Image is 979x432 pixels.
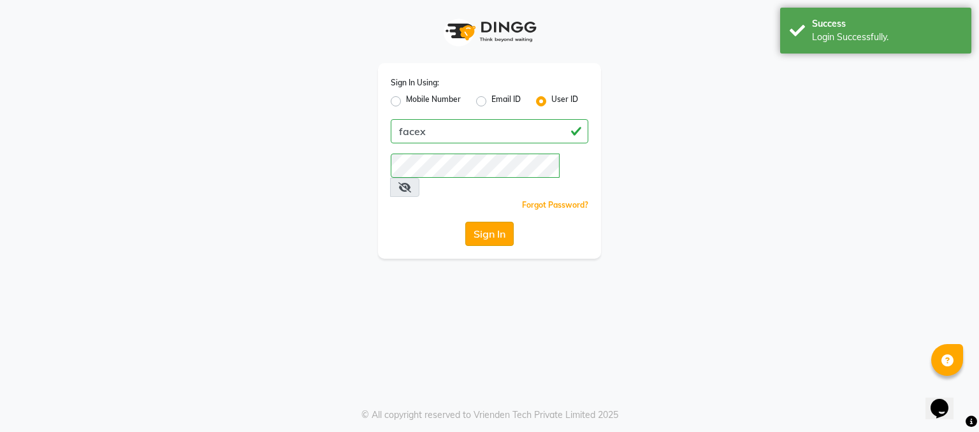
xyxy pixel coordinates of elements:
[391,119,588,143] input: Username
[522,200,588,210] a: Forgot Password?
[491,94,521,109] label: Email ID
[925,381,966,419] iframe: chat widget
[812,31,962,44] div: Login Successfully.
[406,94,461,109] label: Mobile Number
[812,17,962,31] div: Success
[439,13,540,50] img: logo1.svg
[391,77,439,89] label: Sign In Using:
[551,94,578,109] label: User ID
[465,222,514,246] button: Sign In
[391,154,560,178] input: Username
